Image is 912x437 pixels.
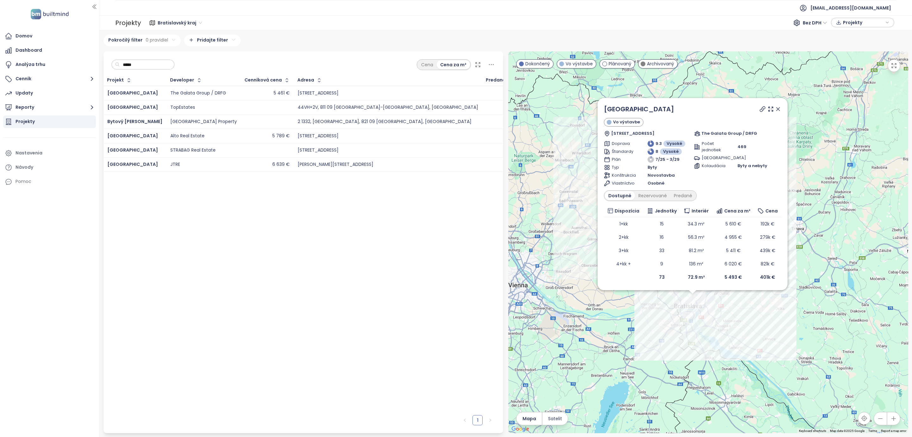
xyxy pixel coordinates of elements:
td: 33 [643,244,680,257]
span: 5 411 € [726,247,741,254]
span: right [488,418,492,422]
li: Nasledujúca strana [485,415,495,425]
div: Projekt [107,78,124,82]
button: Keyboard shortcuts [799,429,826,433]
span: Vysoké [667,140,682,147]
span: Predané jednotky [486,78,527,82]
li: 1 [472,415,483,425]
a: Návody [3,161,96,174]
span: [EMAIL_ADDRESS][DOMAIN_NAME] [810,0,891,16]
span: 5 610 € [725,221,741,227]
a: Terms (opens in new tab) [868,429,877,433]
span: Počet jednotiek [702,140,724,153]
span: 192k € [761,221,775,227]
div: Pomoc [3,175,96,188]
td: 2+kk [604,231,643,244]
a: Updaty [3,87,96,100]
button: Mapa [516,412,542,425]
span: Mapa [522,415,536,422]
span: Projekty [843,18,884,27]
div: Analýza trhu [16,61,45,68]
div: [STREET_ADDRESS] [298,133,339,139]
span: 4 955 € [725,234,742,240]
a: Analýza trhu [3,58,96,71]
span: 0 pravidiel [146,36,168,43]
div: The Galata Group / DRFG [170,90,226,96]
span: Dispozícia [615,207,640,214]
td: 56.3 m² [681,231,712,244]
div: Alto Real Estate [170,133,205,139]
div: Návody [16,163,33,171]
b: 401k € [760,274,776,280]
div: 5 789 € [272,133,290,139]
td: 136 m² [681,257,712,271]
b: 72.9 m² [688,274,705,280]
div: [STREET_ADDRESS] [298,90,339,96]
a: [GEOGRAPHIC_DATA] [107,161,158,167]
td: 9 [643,257,680,271]
button: left [460,415,470,425]
span: [GEOGRAPHIC_DATA] [107,90,158,96]
div: Cenníková cena [244,78,282,82]
div: Projekty [16,118,35,126]
div: Nastavenia [16,149,42,157]
span: 9.3 [655,140,662,147]
span: Bratislavský kraj [158,18,202,28]
div: Dostupné [605,191,635,200]
td: 16 [643,231,680,244]
span: Typ [612,164,634,171]
span: Doprava [612,140,634,147]
span: [GEOGRAPHIC_DATA] [107,133,158,139]
div: 2 1332, [GEOGRAPHIC_DATA], 821 09 [GEOGRAPHIC_DATA], [GEOGRAPHIC_DATA] [298,119,472,125]
button: Reporty [3,101,96,114]
a: Bytový [PERSON_NAME] [107,118,162,125]
div: Adresa [297,78,314,82]
span: Cena za m² [724,207,750,214]
span: Dokončený [525,60,550,67]
div: JTRE [170,162,180,167]
a: [GEOGRAPHIC_DATA] [604,105,674,114]
div: 5 461 € [274,90,290,96]
div: Pokročilý filter [104,35,181,46]
span: left [463,418,467,422]
span: Vo výstavbe [613,119,640,125]
a: Open this area in Google Maps (opens a new window) [510,425,531,433]
div: Pomoc [16,178,31,186]
button: right [485,415,495,425]
div: Rezervované [635,191,670,200]
span: Kolaudácia [702,163,724,169]
div: Domov [16,32,32,40]
span: 439k € [760,247,776,254]
a: [GEOGRAPHIC_DATA] [107,104,158,110]
li: Predchádzajúca strana [460,415,470,425]
a: [GEOGRAPHIC_DATA] [107,147,158,153]
div: [PERSON_NAME][STREET_ADDRESS] [298,162,373,167]
td: 81.2 m² [681,244,712,257]
td: 1+kk [604,217,643,231]
span: Novostavba [648,172,675,179]
b: 5 493 € [725,274,742,280]
td: 34.3 m² [681,217,712,231]
span: 821k € [761,261,775,267]
span: Vlastníctvo [612,180,634,186]
span: 469 [738,144,746,150]
div: Cena za m² [437,60,470,69]
span: 6 020 € [725,261,742,267]
div: Predané [670,191,696,200]
span: [GEOGRAPHIC_DATA] [702,155,724,161]
span: Bez DPH [803,18,827,28]
a: Projekty [3,115,96,128]
div: Updaty [16,89,33,97]
a: 1 [473,415,482,425]
span: 7/25 - 3/29 [655,156,680,163]
span: Osobné [648,180,664,186]
span: [STREET_ADDRESS] [611,130,655,137]
span: Vysoké [663,148,679,155]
